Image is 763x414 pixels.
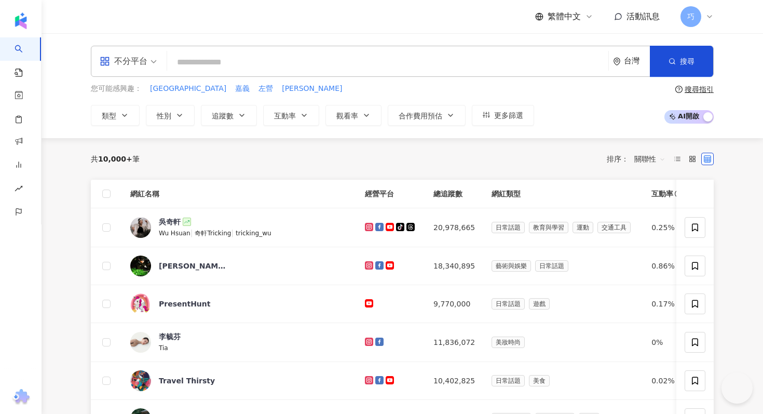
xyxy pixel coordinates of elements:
th: 經營平台 [357,180,425,208]
th: 總追蹤數 [425,180,483,208]
span: rise [15,178,23,202]
img: KOL Avatar [130,332,151,353]
span: 搜尋 [680,57,694,65]
span: 美妝時尚 [492,337,525,348]
span: 您可能感興趣： [91,84,142,94]
img: KOL Avatar [130,293,151,314]
span: 左營 [258,84,273,94]
span: [GEOGRAPHIC_DATA] [150,84,226,94]
a: KOL AvatarTravel Thirsty [130,370,348,391]
span: 交通工具 [597,222,631,233]
button: 互動率 [263,105,319,126]
button: [PERSON_NAME] [281,83,343,95]
span: appstore [100,56,110,66]
div: 李毓芬 [159,331,181,342]
span: | [190,229,195,237]
button: 左營 [258,83,274,95]
a: KOL AvatarPresentHunt [130,293,348,314]
td: 20,978,665 [425,208,483,247]
button: 觀看率 [325,105,382,126]
span: 日常話題 [535,260,568,272]
iframe: Help Scout Beacon - Open [721,372,753,404]
td: 9,770,000 [425,285,483,323]
span: info-circle [673,189,684,199]
button: 嘉義 [235,83,250,95]
span: 遊戲 [529,298,550,310]
span: 關聯性 [634,151,665,167]
div: 0.17% [651,298,684,310]
div: 0.25% [651,222,684,233]
button: 搜尋 [650,46,713,77]
div: [PERSON_NAME] 周杰倫 [159,261,226,271]
td: 11,836,072 [425,323,483,362]
span: question-circle [675,86,683,93]
span: 繁體中文 [548,11,581,22]
span: 性別 [157,112,171,120]
span: tricking_wu [236,230,271,237]
span: 更多篩選 [494,111,523,119]
button: 更多篩選 [472,105,534,126]
div: 台灣 [624,57,650,65]
span: 類型 [102,112,116,120]
td: 18,340,895 [425,247,483,285]
div: 搜尋指引 [685,85,714,94]
div: Travel Thirsty [159,376,215,386]
button: 追蹤數 [201,105,257,126]
td: 10,402,825 [425,362,483,400]
span: 活動訊息 [626,11,660,21]
img: KOL Avatar [130,370,151,391]
img: KOL Avatar [130,256,151,276]
span: 嘉義 [235,84,250,94]
button: 性別 [146,105,195,126]
span: 美食 [529,375,550,386]
div: 吳奇軒 [159,217,181,227]
div: 共 筆 [91,155,140,163]
span: Tia [159,344,168,352]
a: KOL Avatar吳奇軒Wu Hsuan|奇軒Tricking|tricking_wu [130,217,348,238]
span: 藝術與娛樂 [492,260,531,272]
span: 日常話題 [492,375,525,386]
a: KOL Avatar李毓芬Tia [130,331,348,353]
span: 日常話題 [492,222,525,233]
span: 互動率 [274,112,296,120]
span: [PERSON_NAME] [282,84,342,94]
th: 網紅類型 [483,180,643,208]
span: 互動率 [651,189,673,199]
span: 運動 [573,222,593,233]
span: 巧 [687,11,694,22]
div: 不分平台 [100,53,147,70]
span: 觀看率 [336,112,358,120]
div: 0.02% [651,375,684,386]
div: 0.86% [651,260,684,272]
span: 日常話題 [492,298,525,310]
a: KOL Avatar[PERSON_NAME] 周杰倫 [130,256,348,276]
div: 0% [651,337,684,348]
img: KOL Avatar [130,217,151,238]
th: 網紅名稱 [122,180,357,208]
img: chrome extension [11,389,31,406]
div: PresentHunt [159,299,211,309]
span: 教育與學習 [529,222,568,233]
span: 追蹤數 [212,112,234,120]
span: environment [613,58,621,65]
a: search [15,37,35,78]
button: 類型 [91,105,140,126]
span: 奇軒Tricking [195,230,231,237]
img: logo icon [12,12,29,29]
div: 排序： [607,151,671,167]
button: 合作費用預估 [388,105,466,126]
span: | [231,229,236,237]
span: Wu Hsuan [159,230,190,237]
span: 合作費用預估 [399,112,442,120]
span: 10,000+ [98,155,132,163]
button: [GEOGRAPHIC_DATA] [149,83,227,95]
